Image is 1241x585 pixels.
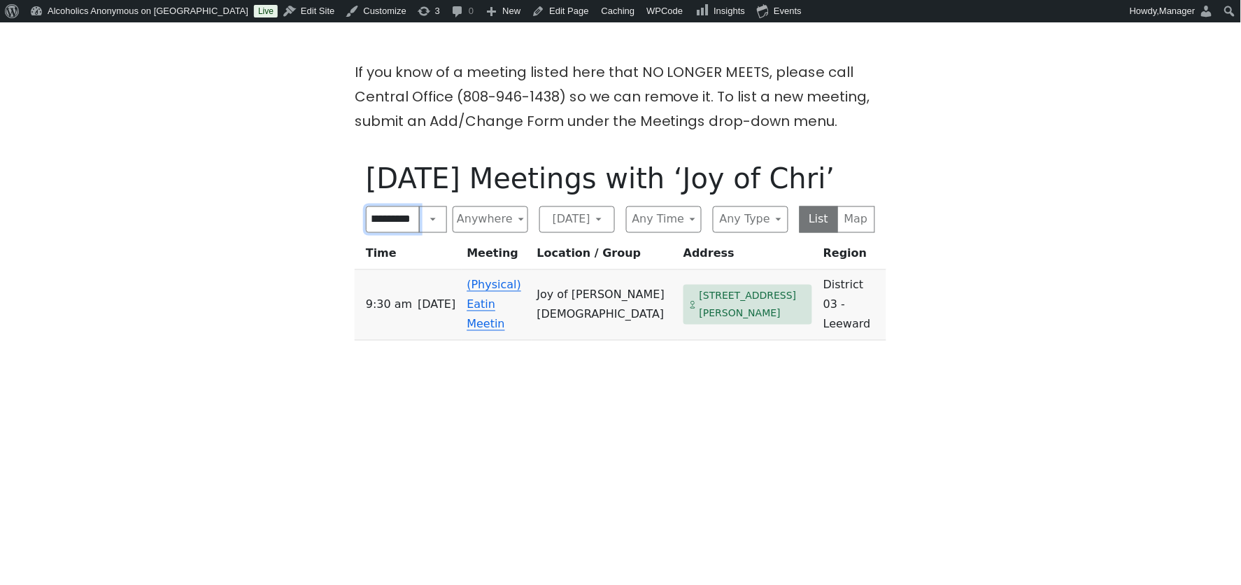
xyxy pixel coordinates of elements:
h1: [DATE] Meetings with ‘Joy of Chri’ [366,162,875,195]
th: Time [355,244,462,270]
a: (Physical) Eatin Meetin [467,279,522,331]
button: List [800,206,838,233]
button: Map [837,206,876,233]
button: Any Type [713,206,788,233]
button: Anywhere [453,206,528,233]
th: Location / Group [532,244,678,270]
a: Live [254,5,278,17]
button: Search [419,206,447,233]
th: Region [818,244,886,270]
th: Address [678,244,818,270]
p: If you know of a meeting listed here that NO LONGER MEETS, please call Central Office (808-946-14... [355,60,886,134]
button: [DATE] [539,206,615,233]
span: 9:30 AM [366,295,412,315]
th: Meeting [462,244,532,270]
td: Joy of [PERSON_NAME][DEMOGRAPHIC_DATA] [532,270,678,341]
td: District 03 - Leeward [818,270,886,341]
input: Search [366,206,420,233]
button: Any Time [626,206,702,233]
span: [STREET_ADDRESS][PERSON_NAME] [700,288,807,322]
span: Insights [714,6,746,16]
span: Manager [1160,6,1196,16]
span: [DATE] [418,295,455,315]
